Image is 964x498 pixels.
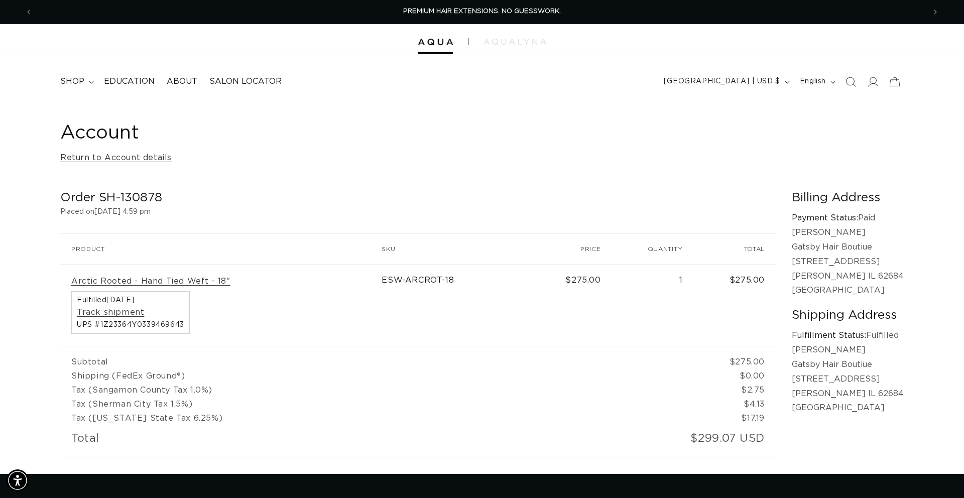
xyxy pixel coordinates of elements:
h1: Account [60,121,904,146]
th: Quantity [612,234,694,264]
td: Tax ([US_STATE] State Tax 6.25%) [60,411,693,425]
h2: Shipping Address [792,308,904,323]
button: [GEOGRAPHIC_DATA] | USD $ [658,72,794,91]
p: [PERSON_NAME] Gatsby Hair Boutiue [STREET_ADDRESS] [PERSON_NAME] IL 62684 [GEOGRAPHIC_DATA] [792,343,904,415]
td: 1 [612,264,694,346]
a: Arctic Rooted - Hand Tied Weft - 18" [71,276,230,287]
h2: Order SH-130878 [60,190,776,206]
td: $4.13 [693,397,776,411]
td: Tax (Sangamon County Tax 1.0%) [60,383,693,397]
span: Salon Locator [209,76,282,87]
button: Next announcement [924,3,946,22]
button: English [794,72,839,91]
strong: Fulfillment Status: [792,331,866,339]
th: Price [530,234,612,264]
p: Paid [792,211,904,225]
td: Subtotal [60,346,693,369]
td: $2.75 [693,383,776,397]
a: Return to Account details [60,151,172,165]
td: Shipping (FedEx Ground®) [60,369,693,383]
strong: Payment Status: [792,214,858,222]
span: $275.00 [565,276,600,284]
img: Aqua Hair Extensions [418,39,453,46]
span: [GEOGRAPHIC_DATA] | USD $ [664,76,780,87]
td: $275.00 [693,346,776,369]
th: SKU [382,234,529,264]
span: shop [60,76,84,87]
time: [DATE] [106,297,135,304]
p: Placed on [60,206,776,218]
a: About [161,70,203,93]
td: $17.19 [693,411,776,425]
h2: Billing Address [792,190,904,206]
img: aqualyna.com [484,39,546,45]
a: Track shipment [77,307,144,318]
td: Total [60,425,612,456]
summary: Search [839,71,862,93]
span: Fulfilled [77,297,184,304]
span: English [800,76,826,87]
span: UPS #1Z23364Y0339469643 [77,321,184,328]
td: $0.00 [693,369,776,383]
summary: shop [54,70,98,93]
td: Tax (Sherman City Tax 1.5%) [60,397,693,411]
th: Product [60,234,382,264]
td: ESW-ARCROT-18 [382,264,529,346]
td: $299.07 USD [612,425,776,456]
p: Fulfilled [792,328,904,343]
p: [PERSON_NAME] Gatsby Hair Boutiue [STREET_ADDRESS] [PERSON_NAME] IL 62684 [GEOGRAPHIC_DATA] [792,225,904,298]
span: PREMIUM HAIR EXTENSIONS. NO GUESSWORK. [403,8,561,15]
time: [DATE] 4:59 pm [94,208,151,215]
th: Total [693,234,776,264]
a: Salon Locator [203,70,288,93]
div: Accessibility Menu [7,469,29,491]
a: Education [98,70,161,93]
button: Previous announcement [18,3,40,22]
td: $275.00 [693,264,776,346]
span: About [167,76,197,87]
span: Education [104,76,155,87]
